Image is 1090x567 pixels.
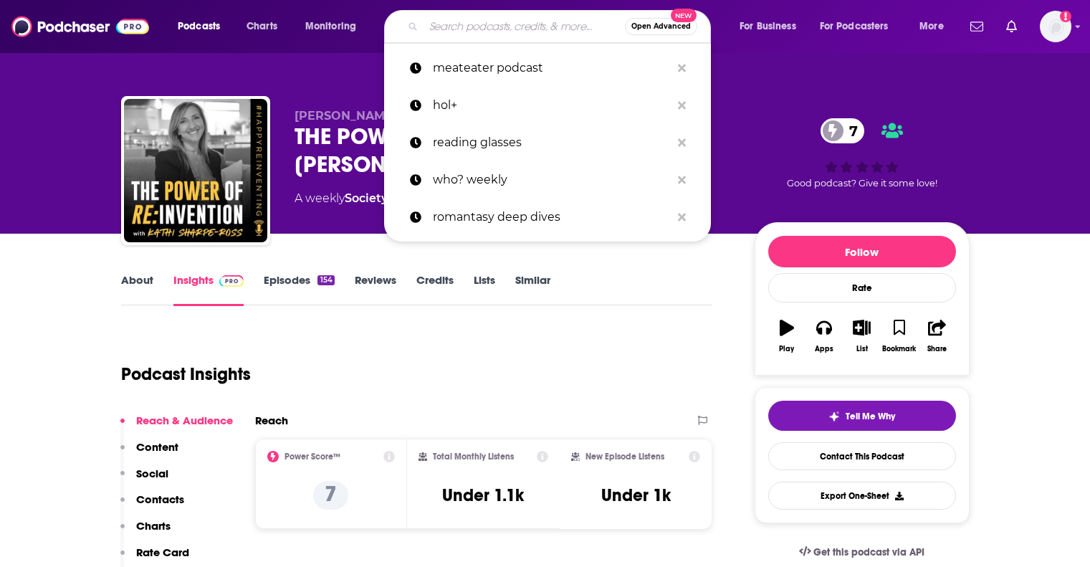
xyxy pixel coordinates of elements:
div: Share [927,345,947,353]
span: Good podcast? Give it some love! [787,178,937,189]
span: [PERSON_NAME] [295,109,397,123]
div: List [856,345,868,353]
img: Podchaser Pro [219,275,244,287]
svg: Add a profile image [1060,11,1071,22]
div: Search podcasts, credits, & more... [398,10,725,43]
button: Apps [805,310,843,362]
h2: Total Monthly Listens [433,452,514,462]
span: Charts [247,16,277,37]
a: Show notifications dropdown [1000,14,1023,39]
p: Contacts [136,492,184,506]
a: Contact This Podcast [768,442,956,470]
span: Tell Me Why [846,411,895,422]
div: Bookmark [882,345,916,353]
div: 7Good podcast? Give it some love! [755,109,970,198]
span: More [919,16,944,37]
a: Show notifications dropdown [965,14,989,39]
h3: Under 1k [601,485,671,506]
span: Get this podcast via API [813,546,924,558]
p: hol+ [433,87,671,124]
button: Show profile menu [1040,11,1071,42]
button: Bookmark [881,310,918,362]
a: Society [345,191,388,205]
div: Apps [815,345,833,353]
a: meateater podcast [384,49,711,87]
div: A weekly podcast [295,190,608,207]
a: who? weekly [384,161,711,199]
a: Credits [416,273,454,306]
a: About [121,273,153,306]
button: open menu [811,15,909,38]
span: Monitoring [305,16,356,37]
span: Logged in as ei1745 [1040,11,1071,42]
a: Charts [237,15,286,38]
h1: Podcast Insights [121,363,251,385]
span: Open Advanced [631,23,691,30]
button: Export One-Sheet [768,482,956,510]
a: InsightsPodchaser Pro [173,273,244,306]
button: Share [918,310,955,362]
p: Social [136,467,168,480]
button: Reach & Audience [120,414,233,440]
a: Similar [515,273,550,306]
h3: Under 1.1k [442,485,524,506]
a: romantasy deep dives [384,199,711,236]
h2: New Episode Listens [585,452,664,462]
button: open menu [909,15,962,38]
button: Contacts [120,492,184,519]
img: Podchaser - Follow, Share and Rate Podcasts [11,13,149,40]
span: For Business [740,16,796,37]
span: 7 [835,118,865,143]
p: reading glasses [433,124,671,161]
p: Charts [136,519,171,533]
div: 154 [317,275,334,285]
div: Play [779,345,794,353]
a: Reviews [355,273,396,306]
button: Social [120,467,168,493]
button: Open AdvancedNew [625,18,697,35]
button: tell me why sparkleTell Me Why [768,401,956,431]
button: open menu [168,15,239,38]
span: Podcasts [178,16,220,37]
a: Lists [474,273,495,306]
button: Charts [120,519,171,545]
button: open menu [295,15,375,38]
p: meateater podcast [433,49,671,87]
a: hol+ [384,87,711,124]
img: THE POWER OF REINVENTION with Kathi Sharpe-Ross [124,99,267,242]
button: open menu [730,15,814,38]
img: tell me why sparkle [828,411,840,422]
p: who? weekly [433,161,671,199]
a: 7 [821,118,865,143]
p: Rate Card [136,545,189,559]
input: Search podcasts, credits, & more... [424,15,625,38]
button: Follow [768,236,956,267]
h2: Reach [255,414,288,427]
a: Episodes154 [264,273,334,306]
h2: Power Score™ [285,452,340,462]
button: List [843,310,880,362]
p: Reach & Audience [136,414,233,427]
img: User Profile [1040,11,1071,42]
span: For Podcasters [820,16,889,37]
p: romantasy deep dives [433,199,671,236]
p: 7 [313,481,348,510]
div: Rate [768,273,956,302]
button: Play [768,310,805,362]
button: Content [120,440,178,467]
a: reading glasses [384,124,711,161]
p: Content [136,440,178,454]
span: New [671,9,697,22]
